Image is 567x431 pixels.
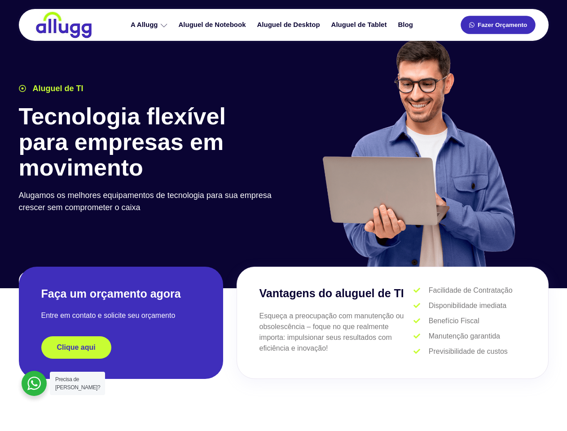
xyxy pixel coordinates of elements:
span: Fazer Orçamento [478,22,527,28]
a: Blog [393,17,419,33]
span: Facilidade de Contratação [426,285,513,296]
img: aluguel de ti para startups [319,38,517,267]
p: Alugamos os melhores equipamentos de tecnologia para sua empresa crescer sem comprometer o caixa [19,189,279,214]
a: Aluguel de Notebook [174,17,253,33]
span: Clique aqui [57,344,96,351]
span: Aluguel de TI [31,83,84,95]
a: A Allugg [126,17,174,33]
h2: Faça um orçamento agora [41,286,201,301]
iframe: Chat Widget [405,316,567,431]
span: Precisa de [PERSON_NAME]? [55,376,100,391]
a: Aluguel de Desktop [253,17,327,33]
p: Entre em contato e solicite seu orçamento [41,310,201,321]
p: Esqueça a preocupação com manutenção ou obsolescência – foque no que realmente importa: impulsion... [259,311,414,354]
img: locação de TI é Allugg [35,11,93,39]
a: Fazer Orçamento [461,16,535,34]
h3: Vantagens do aluguel de TI [259,285,414,302]
a: Clique aqui [41,336,111,359]
span: Disponibilidade imediata [426,300,506,311]
h1: Tecnologia flexível para empresas em movimento [19,104,279,181]
span: Benefício Fiscal [426,316,479,326]
a: Aluguel de Tablet [327,17,394,33]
